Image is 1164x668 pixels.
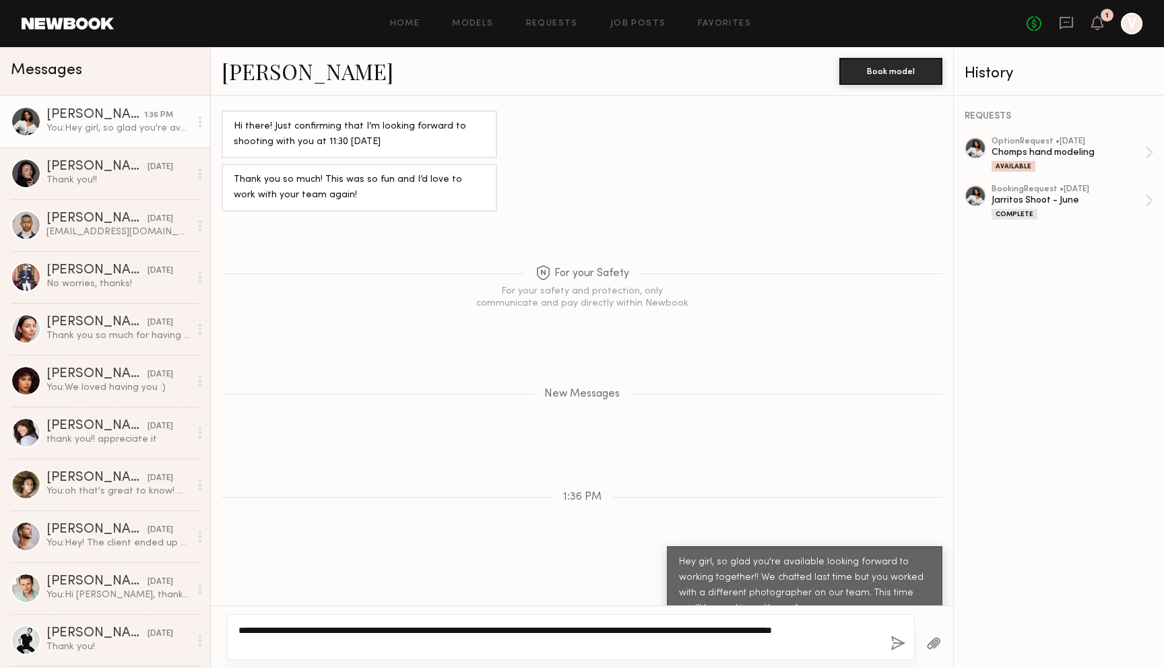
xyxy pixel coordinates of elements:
span: New Messages [544,389,620,400]
div: Hi there! Just confirming that I’m looking forward to shooting with you at 11:30 [DATE] [234,119,485,150]
div: [DATE] [148,265,173,277]
span: 1:36 PM [563,492,602,503]
div: [DATE] [148,472,173,485]
div: [PERSON_NAME] [46,523,148,537]
a: optionRequest •[DATE]Chomps hand modelingAvailable [992,137,1153,172]
div: 1:36 PM [144,109,173,122]
div: [PERSON_NAME] [46,627,148,640]
div: [EMAIL_ADDRESS][DOMAIN_NAME] [46,226,190,238]
div: thank you!! appreciate it [46,433,190,446]
div: Hey girl, so glad you're available looking forward to working together!! We chatted last time but... [679,555,930,617]
button: Book model [839,58,942,85]
div: No worries, thanks! [46,277,190,290]
div: option Request • [DATE] [992,137,1145,146]
div: [DATE] [148,316,173,329]
div: [PERSON_NAME] [46,368,148,381]
a: Home [390,20,420,28]
div: [PERSON_NAME] [46,264,148,277]
div: Available [992,161,1035,172]
div: [PERSON_NAME] [46,212,148,226]
div: [DATE] [148,213,173,226]
div: REQUESTS [965,112,1153,121]
span: For your Safety [536,265,629,282]
a: Favorites [698,20,751,28]
div: Thank you!! [46,174,190,187]
div: [DATE] [148,628,173,640]
div: Jarritos Shoot - June [992,194,1145,207]
div: [PERSON_NAME] [46,575,148,589]
div: History [965,66,1153,81]
a: [PERSON_NAME] [222,57,393,86]
div: 1 [1105,12,1109,20]
div: Thank you! [46,640,190,653]
div: Thank you so much! This was so fun and I’d love to work with your team again! [234,172,485,203]
div: [DATE] [148,576,173,589]
div: You: Hey girl, so glad you're available looking forward to working together!! We chatted last tim... [46,122,190,135]
div: [PERSON_NAME] [46,316,148,329]
div: [DATE] [148,161,173,174]
div: [DATE] [148,368,173,381]
div: booking Request • [DATE] [992,185,1145,194]
a: Models [452,20,493,28]
a: V [1121,13,1142,34]
div: Chomps hand modeling [992,146,1145,159]
div: For your safety and protection, only communicate and pay directly within Newbook [474,286,690,310]
div: You: Hey! The client ended up going a different direction with the shoot anyways so we're good fo... [46,537,190,549]
a: Requests [526,20,578,28]
div: [PERSON_NAME] [46,160,148,174]
div: [PERSON_NAME] [46,420,148,433]
div: You: oh that's great to know! we'll definitely let you know because do do family shoots often :) [46,485,190,498]
div: Thank you so much for having me!! [46,329,190,342]
a: Job Posts [610,20,666,28]
a: bookingRequest •[DATE]Jarritos Shoot - JuneComplete [992,185,1153,220]
div: [DATE] [148,420,173,433]
div: You: Hi [PERSON_NAME], thank you for getting back to [GEOGRAPHIC_DATA]! The client unfortunately ... [46,589,190,601]
div: [PERSON_NAME] [46,471,148,485]
div: You: We loved having you :) [46,381,190,394]
div: [PERSON_NAME] [46,108,144,122]
div: Complete [992,209,1037,220]
span: Messages [11,63,82,78]
a: Book model [839,65,942,76]
div: [DATE] [148,524,173,537]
